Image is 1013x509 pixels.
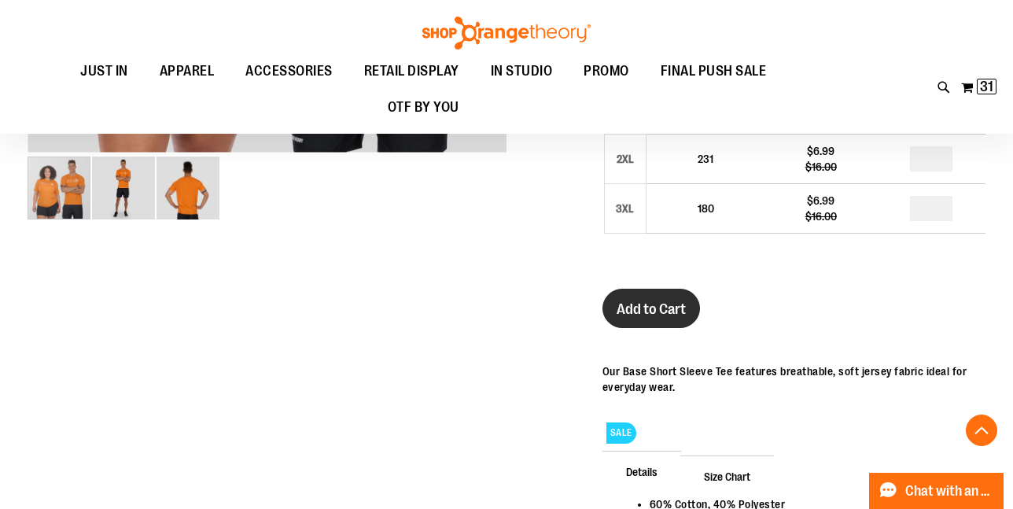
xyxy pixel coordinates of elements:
span: APPAREL [160,53,215,89]
div: $16.00 [773,208,869,224]
span: PROMO [584,53,629,89]
span: FINAL PUSH SALE [661,53,767,89]
span: 231 [698,153,713,165]
button: Back To Top [966,415,997,446]
span: Details [602,451,681,492]
span: 31 [980,79,993,94]
div: 3XL [613,197,637,220]
img: Shop Orangetheory [420,17,593,50]
span: Add to Cart [617,301,686,318]
span: ACCESSORIES [245,53,333,89]
span: Size Chart [680,456,774,496]
span: 180 [698,202,714,215]
span: SALE [606,422,636,444]
div: Our Base Short Sleeve Tee features breathable, soft jersey fabric ideal for everyday wear. [602,363,985,395]
div: image 1 of 3 [28,155,92,221]
img: Front view of 2024 November Unisex Short Sleeve Base Tee [92,157,155,219]
span: IN STUDIO [491,53,553,89]
img: Back view of 2024 November Unisex Short Sleeve Base Tee [157,157,219,219]
button: Add to Cart [602,289,700,328]
span: RETAIL DISPLAY [364,53,459,89]
div: $16.00 [773,159,869,175]
span: OTF BY YOU [388,90,459,125]
div: $6.99 [773,193,869,208]
div: image 3 of 3 [157,155,219,221]
span: JUST IN [80,53,128,89]
div: image 2 of 3 [92,155,157,221]
div: 2XL [613,147,637,171]
button: Chat with an Expert [869,473,1004,509]
span: Chat with an Expert [905,484,994,499]
div: $6.99 [773,143,869,159]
